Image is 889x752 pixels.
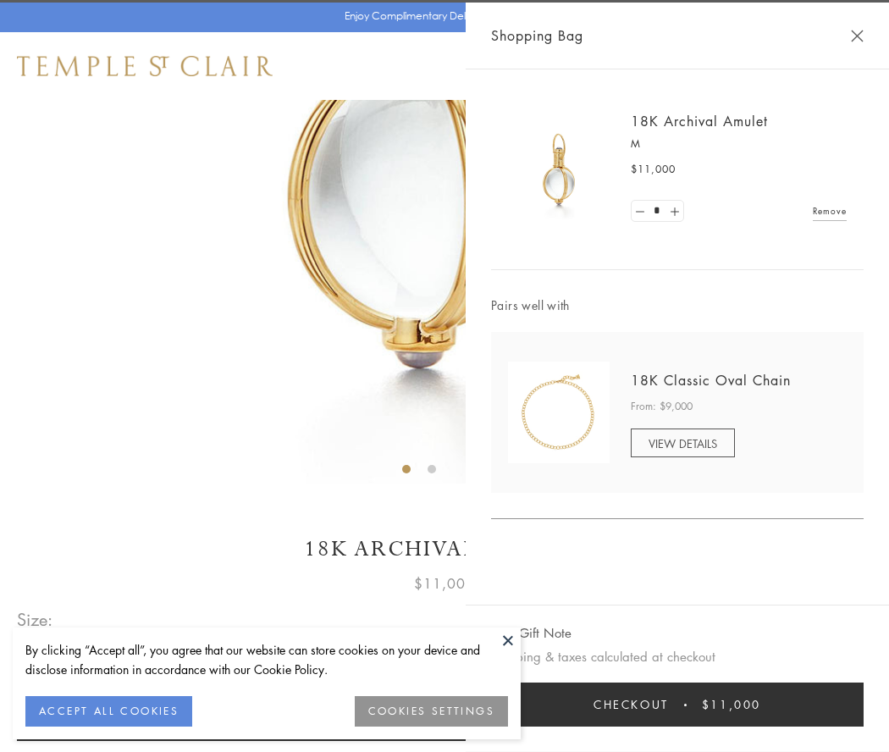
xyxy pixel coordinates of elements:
[25,696,192,727] button: ACCEPT ALL COOKIES
[355,696,508,727] button: COOKIES SETTINGS
[813,202,847,220] a: Remove
[17,534,872,564] h1: 18K Archival Amulet
[631,429,735,457] a: VIEW DETAILS
[851,30,864,42] button: Close Shopping Bag
[345,8,537,25] p: Enjoy Complimentary Delivery & Returns
[17,56,273,76] img: Temple St. Clair
[25,640,508,679] div: By clicking “Accept all”, you agree that our website can store cookies on your device and disclos...
[631,161,676,178] span: $11,000
[631,112,768,130] a: 18K Archival Amulet
[17,605,54,633] span: Size:
[631,371,791,390] a: 18K Classic Oval Chain
[649,435,717,451] span: VIEW DETAILS
[491,646,864,667] p: Shipping & taxes calculated at checkout
[665,201,682,222] a: Set quantity to 2
[632,201,649,222] a: Set quantity to 0
[508,362,610,463] img: N88865-OV18
[491,683,864,727] button: Checkout $11,000
[491,622,571,644] button: Add Gift Note
[491,25,583,47] span: Shopping Bag
[414,572,475,594] span: $11,000
[594,695,669,714] span: Checkout
[631,135,847,152] p: M
[508,119,610,220] img: 18K Archival Amulet
[491,296,864,315] span: Pairs well with
[631,398,693,415] span: From: $9,000
[702,695,761,714] span: $11,000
